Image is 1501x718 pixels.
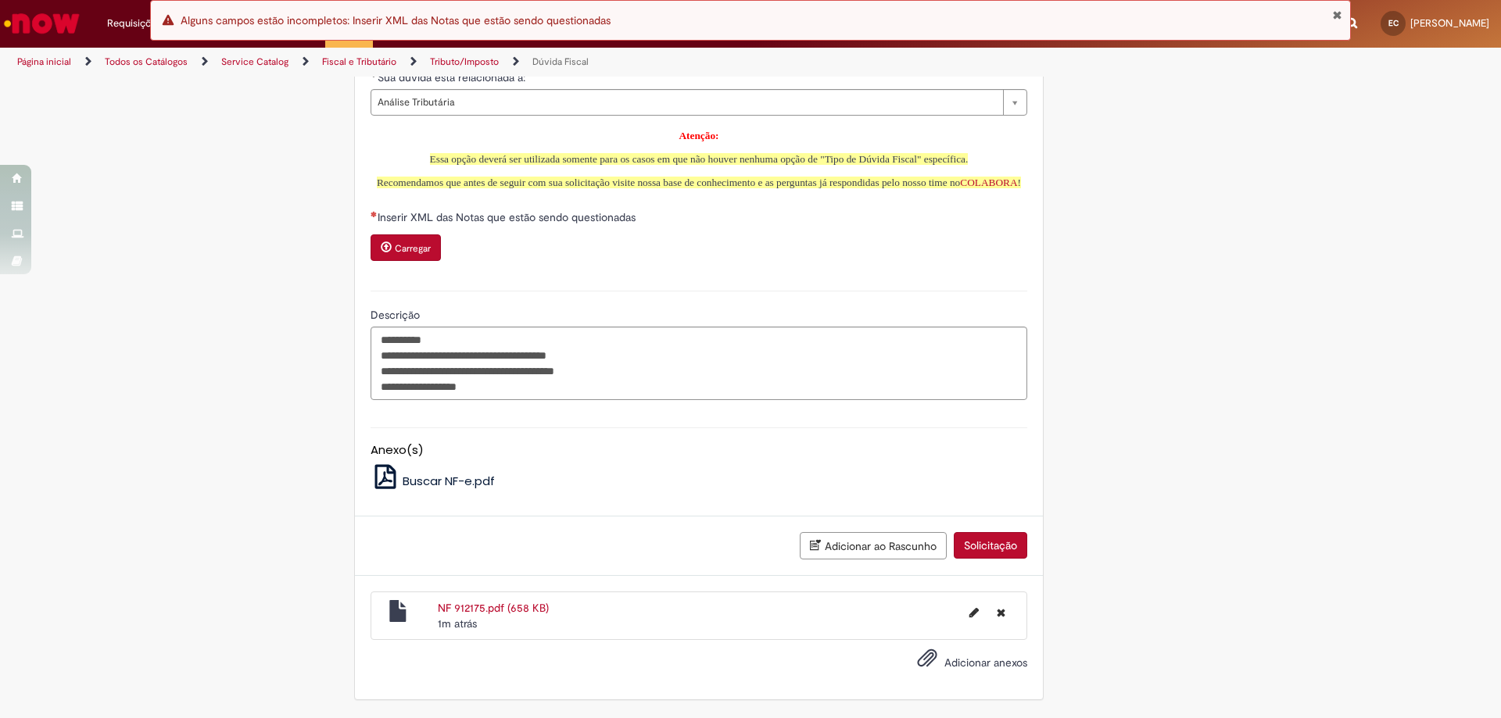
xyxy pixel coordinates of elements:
[438,601,549,615] a: NF 912175.pdf (658 KB)
[2,8,82,39] img: ServiceNow
[430,55,499,68] a: Tributo/Imposto
[378,210,639,224] span: Inserir XML das Notas que estão sendo questionadas
[105,55,188,68] a: Todos os Catálogos
[371,234,441,261] button: Carregar anexo de Inserir XML das Notas que estão sendo questionadas Required
[403,473,495,489] span: Buscar NF-e.pdf
[107,16,162,31] span: Requisições
[800,532,947,559] button: Adicionar ao Rascunho
[532,55,589,68] a: Dúvida Fiscal
[371,71,378,77] span: Obrigatório Preenchido
[438,616,477,630] span: 1m atrás
[322,55,396,68] a: Fiscal e Tributário
[944,655,1027,670] span: Adicionar anexos
[12,48,989,77] ul: Trilhas de página
[377,177,1021,188] span: Recomendamos que antes de seguir com sua solicitação visite nossa base de conhecimento e as pergu...
[715,130,718,141] strong: :
[221,55,288,68] a: Service Catalog
[371,327,1027,400] textarea: Descrição
[17,55,71,68] a: Página inicial
[679,130,715,141] strong: Atenção
[371,211,378,217] span: Necessários
[1388,18,1399,28] span: EC
[181,13,611,27] span: Alguns campos estão incompletos: Inserir XML das Notas que estão sendo questionadas
[371,444,1027,457] h5: Anexo(s)
[1410,16,1489,30] span: [PERSON_NAME]
[913,644,941,680] button: Adicionar anexos
[954,532,1027,559] button: Solicitação
[438,616,477,630] time: 28/08/2025 14:22:28
[960,177,1017,188] a: COLABORA
[395,242,431,255] small: Carregar
[378,90,995,115] span: Análise Tributária
[378,70,528,84] span: Sua dúvida esta relacionada a:
[430,153,969,165] span: Essa opção deverá ser utilizada somente para os casos em que não houver nenhuma opção de "Tipo de...
[960,600,988,625] button: Editar nome de arquivo NF 912175.pdf
[371,473,496,489] a: Buscar NF-e.pdf
[371,308,423,322] span: Descrição
[987,600,1015,625] button: Excluir NF 912175.pdf
[1332,9,1342,21] button: Fechar Notificação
